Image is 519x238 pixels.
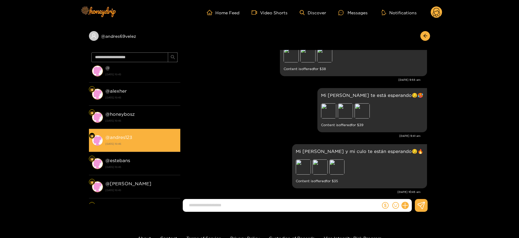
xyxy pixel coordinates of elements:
img: conversation [92,112,103,123]
strong: [DATE] 10:45 [105,118,177,123]
strong: @ [PERSON_NAME] [105,181,151,186]
a: Discover [300,10,326,15]
img: Fan Level [90,204,94,207]
span: search [171,55,175,60]
img: conversation [92,158,103,169]
span: video-camera [252,10,260,15]
strong: @ [105,65,110,70]
strong: @ andres123 [105,135,132,140]
p: Mi [PERSON_NAME] te está esperando😏🥵 [321,92,423,99]
strong: [DATE] 10:45 [105,72,177,77]
img: Fan Level [90,134,94,138]
small: Content is offered for $ 38 [284,66,423,73]
span: dollar [382,202,389,209]
img: Fan Level [90,180,94,184]
span: home [207,10,215,15]
a: Video Shorts [252,10,288,15]
strong: @ honeybosz [105,112,135,117]
p: Mi [PERSON_NAME] y mi culo te están esperando😏🔥 [296,148,423,155]
div: [DATE] 9:55 am [183,78,421,82]
img: conversation [92,135,103,146]
img: Fan Level [90,157,94,161]
img: Fan Level [90,88,94,91]
img: conversation [92,89,103,100]
img: conversation [92,66,103,76]
img: Fan Level [90,111,94,115]
small: Content is offered for $ 39 [321,122,423,129]
strong: [DATE] 10:45 [105,141,177,147]
a: Home Feed [207,10,239,15]
div: Aug. 15, 10:45 am [292,144,427,188]
div: Messages [338,9,368,16]
small: Content is offered for $ 35 [296,178,423,185]
button: search [168,52,178,62]
div: [DATE] 9:41 am [183,134,421,138]
strong: [DATE] 10:45 [105,164,177,170]
button: arrow-left [420,31,430,41]
img: conversation [92,181,103,192]
div: Aug. 14, 9:41 am [317,88,427,132]
strong: [DATE] 10:45 [105,187,177,193]
span: arrow-left [423,34,428,39]
button: dollar [381,201,390,210]
div: Aug. 13, 9:55 am [280,32,427,76]
strong: [DATE] 10:45 [105,95,177,100]
span: user [91,33,97,39]
strong: @ estebans [105,158,130,163]
div: [DATE] 10:45 am [183,190,421,194]
strong: @ alexher [105,88,127,94]
div: @andres69velez [89,31,180,41]
button: Notifications [380,9,418,16]
span: smile [392,202,399,209]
